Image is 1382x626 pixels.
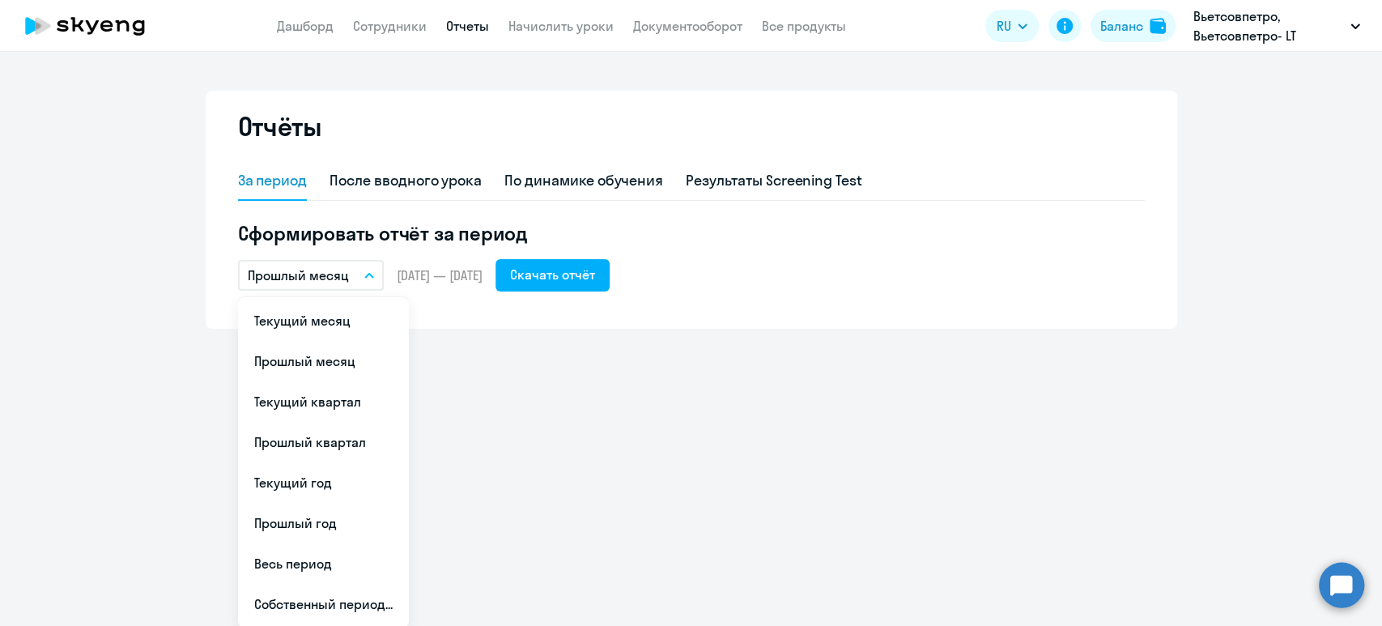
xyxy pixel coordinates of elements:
[446,18,489,34] a: Отчеты
[248,266,349,285] p: Прошлый месяц
[330,170,482,191] div: После вводного урока
[353,18,427,34] a: Сотрудники
[1150,18,1166,34] img: balance
[1091,10,1176,42] button: Балансbalance
[238,220,1145,246] h5: Сформировать отчёт за период
[238,110,322,143] h2: Отчёты
[1100,16,1143,36] div: Баланс
[238,170,308,191] div: За период
[633,18,742,34] a: Документооборот
[985,10,1039,42] button: RU
[1185,6,1368,45] button: Вьетсовпетро, Вьетсовпетро- LT постоплата 80/20
[508,18,614,34] a: Начислить уроки
[495,259,610,292] button: Скачать отчёт
[277,18,334,34] a: Дашборд
[397,266,483,284] span: [DATE] — [DATE]
[762,18,846,34] a: Все продукты
[997,16,1011,36] span: RU
[504,170,663,191] div: По динамике обучения
[1193,6,1344,45] p: Вьетсовпетро, Вьетсовпетро- LT постоплата 80/20
[686,170,862,191] div: Результаты Screening Test
[510,265,595,284] div: Скачать отчёт
[238,260,384,291] button: Прошлый месяц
